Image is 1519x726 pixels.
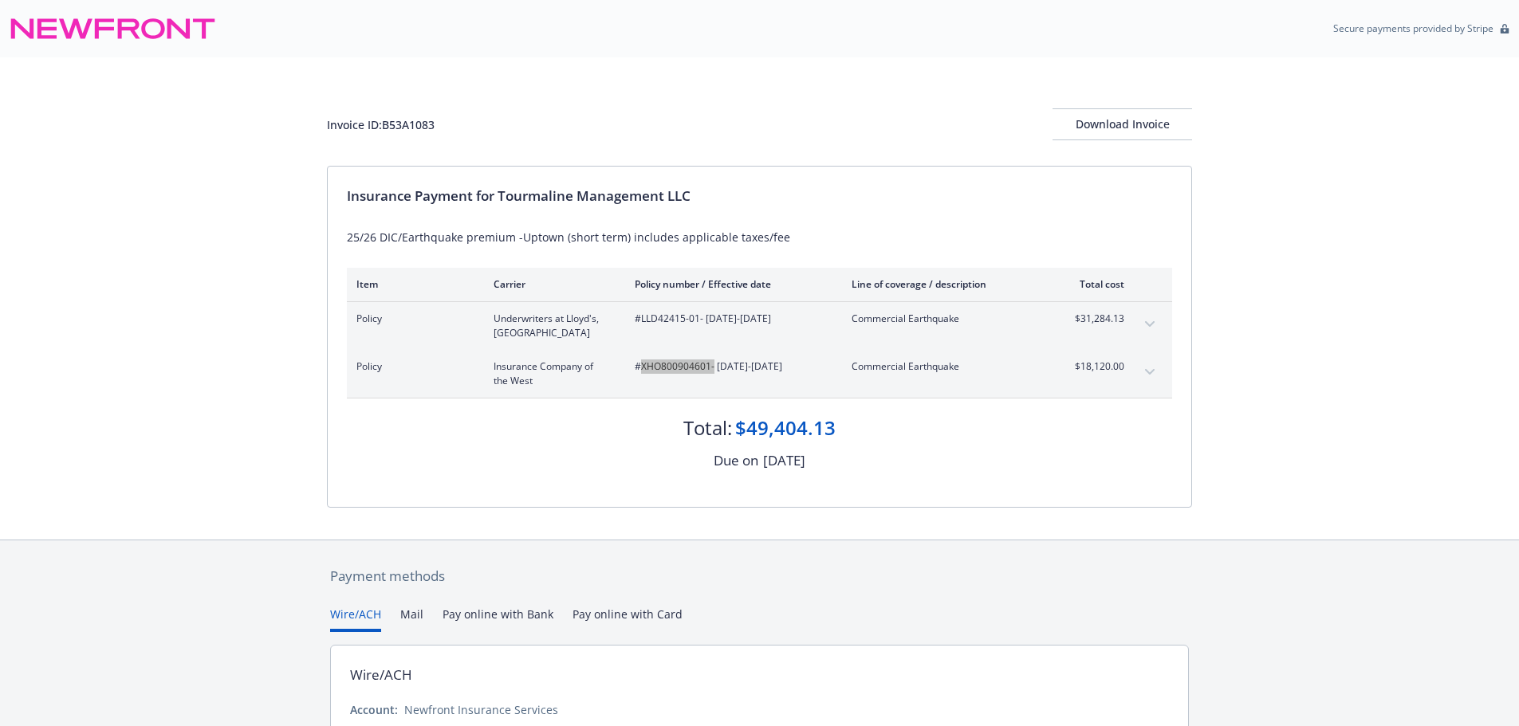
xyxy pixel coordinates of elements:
[852,359,1039,374] span: Commercial Earthquake
[356,312,468,326] span: Policy
[1333,22,1493,35] p: Secure payments provided by Stripe
[347,229,1172,245] div: 25/26 DIC/Earthquake premium -Uptown (short term) includes applicable taxes/fee
[443,606,553,632] button: Pay online with Bank
[347,302,1172,350] div: PolicyUnderwriters at Lloyd's, [GEOGRAPHIC_DATA]#LLD42415-01- [DATE]-[DATE]Commercial Earthquake$...
[494,359,609,388] span: Insurance Company of the West
[714,450,758,471] div: Due on
[1064,277,1124,291] div: Total cost
[1064,359,1124,374] span: $18,120.00
[1137,359,1163,385] button: expand content
[356,359,468,374] span: Policy
[1064,312,1124,326] span: $31,284.13
[763,450,805,471] div: [DATE]
[573,606,683,632] button: Pay online with Card
[852,312,1039,326] span: Commercial Earthquake
[735,414,836,441] div: $49,404.13
[1053,109,1192,139] div: Download Invoice
[404,701,558,718] div: Newfront Insurance Services
[683,414,732,441] div: Total:
[635,312,826,326] span: #LLD42415-01 - [DATE]-[DATE]
[327,116,435,133] div: Invoice ID: B53A1083
[350,701,398,718] div: Account:
[1053,108,1192,140] button: Download Invoice
[330,566,1189,587] div: Payment methods
[852,277,1039,291] div: Line of coverage / description
[347,350,1172,398] div: PolicyInsurance Company of the West#XHO800904601- [DATE]-[DATE]Commercial Earthquake$18,120.00exp...
[494,312,609,340] span: Underwriters at Lloyd's, [GEOGRAPHIC_DATA]
[400,606,423,632] button: Mail
[1137,312,1163,337] button: expand content
[494,277,609,291] div: Carrier
[350,665,412,685] div: Wire/ACH
[347,186,1172,206] div: Insurance Payment for Tourmaline Management LLC
[330,606,381,632] button: Wire/ACH
[635,359,826,374] span: #XHO800904601 - [DATE]-[DATE]
[356,277,468,291] div: Item
[635,277,826,291] div: Policy number / Effective date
